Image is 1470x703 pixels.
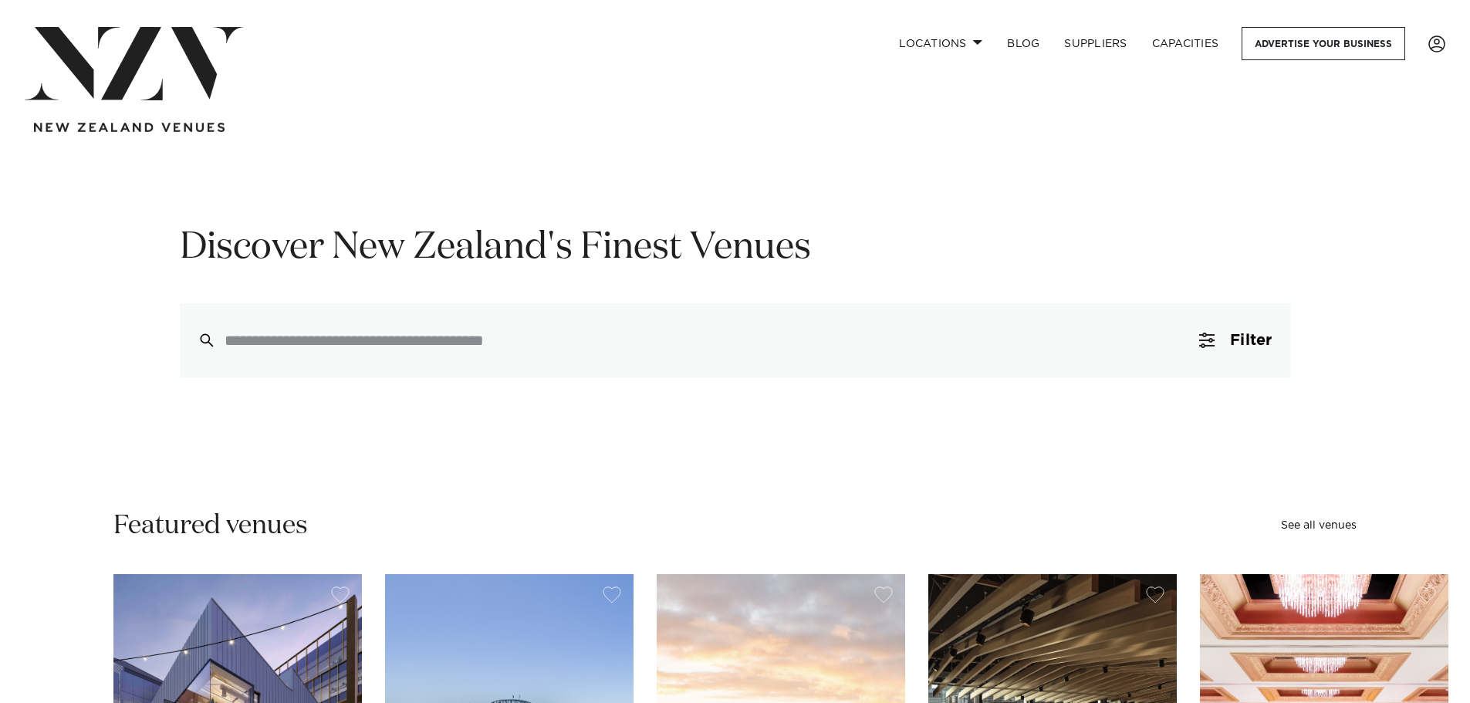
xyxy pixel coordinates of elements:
img: new-zealand-venues-text.png [34,123,225,133]
a: SUPPLIERS [1052,27,1139,60]
button: Filter [1181,303,1290,377]
h1: Discover New Zealand's Finest Venues [180,224,1291,272]
a: Advertise your business [1242,27,1405,60]
a: Capacities [1140,27,1232,60]
span: Filter [1230,333,1272,348]
a: BLOG [995,27,1052,60]
a: Locations [887,27,995,60]
a: See all venues [1281,520,1357,531]
h2: Featured venues [113,509,308,543]
img: nzv-logo.png [25,27,243,100]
